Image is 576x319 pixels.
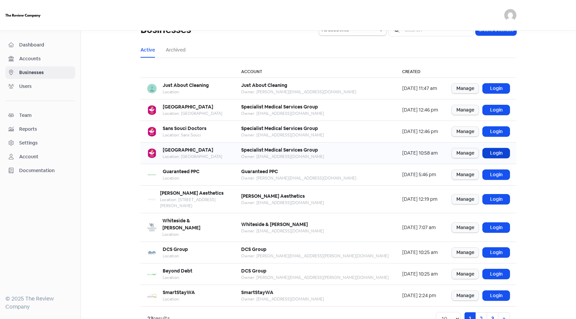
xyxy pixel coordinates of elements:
span: Dashboard [19,41,72,49]
img: a1c7beda-3ca7-4778-affa-48c3dd1c2fce-250x250.png [147,223,157,232]
div: [DATE] 11:47 am [402,85,438,92]
div: [DATE] 12:46 pm [402,106,438,114]
th: Account [234,66,395,78]
a: Manage [452,269,479,279]
a: Login [483,148,510,158]
a: Manage [452,223,479,232]
b: [GEOGRAPHIC_DATA] [163,147,213,153]
div: [DATE] 10:25 am [402,249,438,256]
b: Guaranteed PPC [241,168,278,174]
a: Team [5,109,75,122]
div: Owner: [PERSON_NAME][EMAIL_ADDRESS][PERSON_NAME][DOMAIN_NAME] [241,275,389,281]
div: Owner: [EMAIL_ADDRESS][DOMAIN_NAME] [241,296,324,302]
b: DCS Group [163,246,188,252]
a: Account [5,151,75,163]
div: Location: [163,89,209,95]
img: ac0ade3d-c648-47bd-898f-06316390c19a-250x250.png [147,248,157,257]
a: Login [483,194,510,204]
div: Location: [GEOGRAPHIC_DATA] [163,154,222,160]
div: [DATE] 5:46 pm [402,171,438,178]
img: 7ece7e0f-06d6-493c-b4ea-eb525077f58d-250x250.png [147,105,157,115]
span: Businesses [19,69,72,76]
a: Manage [452,194,479,204]
a: Archived [166,46,186,54]
div: Location: [GEOGRAPHIC_DATA] [163,110,222,117]
img: 2cebc8bf-fcce-4962-a747-df82bbd1ee2c-250x250.png [147,269,157,279]
b: [GEOGRAPHIC_DATA] [163,104,213,110]
img: 8fbdc7a0-7755-4c30-b8ee-429c3a0cbfbe-250x250.png [147,127,157,136]
a: Manage [452,291,479,300]
b: SmartStayWA [163,289,195,295]
a: Settings [5,137,75,149]
img: 48a7d519-e4ed-49bb-9288-70a9744e00f2-250x250.png [147,84,157,93]
div: [DATE] 10:25 am [402,270,438,278]
a: Login [483,248,510,257]
div: Owner: [EMAIL_ADDRESS][DOMAIN_NAME] [241,228,324,234]
div: Owner: [PERSON_NAME][EMAIL_ADDRESS][DOMAIN_NAME] [241,89,356,95]
b: Specialist Medical Services Group [241,147,318,153]
div: Settings [19,139,38,147]
img: 125208d7-f019-4ae3-b403-ff5f3f27df2f-250x250.png [147,170,157,180]
th: Created [395,66,445,78]
div: Location: [163,275,192,281]
b: Whiteside & [PERSON_NAME] [241,221,308,227]
img: 81a19473-ddb6-4c28-927d-47d07566b618-250x250.png [147,291,157,300]
b: [PERSON_NAME] Aesthetics [241,193,305,199]
div: [DATE] 7:07 am [402,224,438,231]
b: [PERSON_NAME] Aesthetics [160,190,224,196]
b: Specialist Medical Services Group [241,104,318,110]
span: Documentation [19,167,72,174]
b: DCS Group [241,268,266,274]
a: Businesses [5,66,75,79]
div: Owner: [EMAIL_ADDRESS][DOMAIN_NAME] [241,110,324,117]
a: Manage [452,84,479,93]
div: Location: [163,296,195,302]
a: Manage [452,170,479,180]
div: Location: [163,175,199,181]
div: [DATE] 10:58 am [402,150,438,157]
div: Location: [162,231,228,237]
a: Documentation [5,164,75,177]
span: Accounts [19,55,72,62]
b: Whiteside & [PERSON_NAME] [162,218,200,231]
a: Reports [5,123,75,135]
span: Reports [19,126,72,133]
b: DCS Group [241,246,266,252]
b: Sans Souci Doctors [163,125,206,131]
div: Owner: [EMAIL_ADDRESS][DOMAIN_NAME] [241,200,324,206]
a: Login [483,127,510,136]
div: Owner: [EMAIL_ADDRESS][DOMAIN_NAME] [241,132,324,138]
div: Account [19,153,38,160]
div: [DATE] 2:24 pm [402,292,438,299]
div: Location: [STREET_ADDRESS][PERSON_NAME] [160,197,228,209]
a: Manage [452,148,479,158]
img: User [504,9,516,21]
a: Login [483,269,510,279]
img: a846a4ae-e79f-4b4c-b97e-ded14cd92e88-250x250.png [147,149,157,158]
a: Manage [452,248,479,257]
div: Location: Sans Souci [163,132,206,138]
div: [DATE] 12:46 pm [402,128,438,135]
a: Manage [452,105,479,115]
a: Login [483,170,510,180]
a: Manage [452,127,479,136]
a: Users [5,80,75,93]
a: Active [140,46,155,54]
b: SmartStayWA [241,289,274,295]
a: Dashboard [5,39,75,51]
b: Just About Cleaning [241,82,287,88]
b: Specialist Medical Services Group [241,125,318,131]
div: Owner: [PERSON_NAME][EMAIL_ADDRESS][PERSON_NAME][DOMAIN_NAME] [241,253,389,259]
a: Login [483,84,510,93]
b: Beyond Debt [163,268,192,274]
a: Login [483,291,510,300]
div: [DATE] 12:19 pm [402,196,438,203]
span: Users [19,83,72,90]
a: Accounts [5,53,75,65]
div: © 2025 The Review Company [5,295,75,311]
div: Owner: [PERSON_NAME][EMAIL_ADDRESS][DOMAIN_NAME] [241,175,356,181]
div: Location: [163,253,188,259]
a: Login [483,223,510,232]
b: Guaranteed PPC [163,168,199,174]
img: 8d1c2640-54cf-420a-8151-3455f19302aa-250x250.png [147,195,156,204]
